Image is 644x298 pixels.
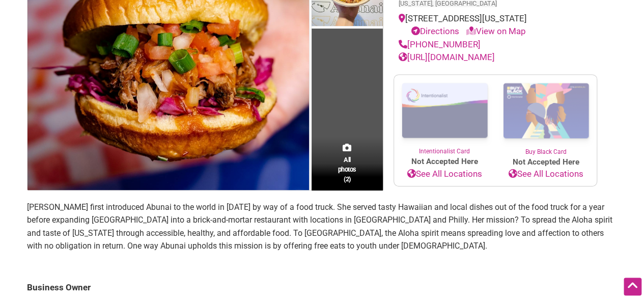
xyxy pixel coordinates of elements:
div: [STREET_ADDRESS][US_STATE] [399,12,592,38]
img: Intentionalist Card [394,75,495,147]
a: [PHONE_NUMBER] [399,39,481,49]
a: View on Map [466,26,526,36]
img: Buy Black Card [495,75,597,147]
span: [PERSON_NAME] first introduced Abunai to the world in [DATE] by way of a food truck. She served t... [27,202,612,251]
a: Intentionalist Card [394,75,495,156]
a: [URL][DOMAIN_NAME] [399,52,495,62]
a: Directions [411,26,459,36]
div: Scroll Back to Top [624,278,641,295]
a: See All Locations [394,168,495,181]
a: See All Locations [495,168,597,181]
span: [US_STATE], [GEOGRAPHIC_DATA] [399,1,497,7]
span: All photos (2) [338,155,356,184]
span: Not Accepted Here [394,156,495,168]
a: Buy Black Card [495,75,597,156]
span: Not Accepted Here [495,156,597,168]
